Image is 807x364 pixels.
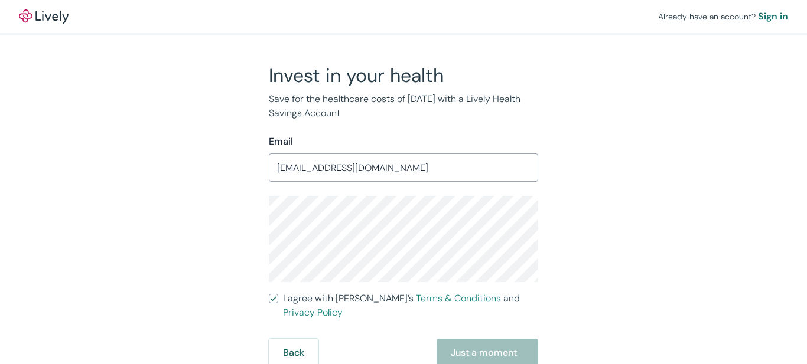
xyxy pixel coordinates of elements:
[283,306,343,319] a: Privacy Policy
[269,92,538,120] p: Save for the healthcare costs of [DATE] with a Lively Health Savings Account
[416,292,501,304] a: Terms & Conditions
[19,9,69,24] a: LivelyLively
[19,9,69,24] img: Lively
[658,9,788,24] div: Already have an account?
[283,291,538,320] span: I agree with [PERSON_NAME]’s and
[758,9,788,24] a: Sign in
[269,64,538,87] h2: Invest in your health
[269,135,293,149] label: Email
